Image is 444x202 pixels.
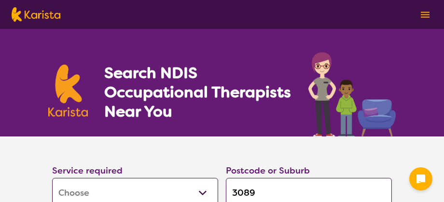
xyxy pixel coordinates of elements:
label: Postcode or Suburb [226,165,310,176]
img: menu [421,12,430,18]
img: Karista logo [48,65,88,117]
img: Karista logo [12,7,60,22]
h1: Search NDIS Occupational Therapists Near You [104,63,292,121]
img: occupational-therapy [308,52,396,136]
label: Service required [52,165,123,176]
